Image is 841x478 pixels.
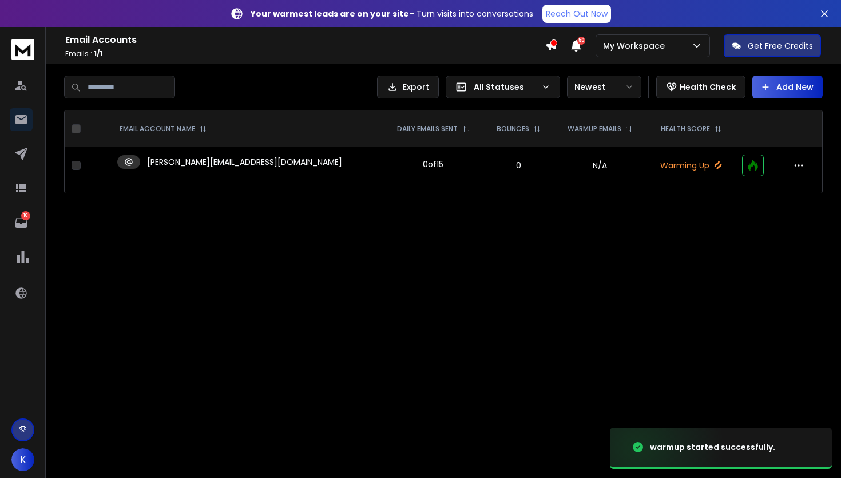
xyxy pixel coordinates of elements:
[653,160,728,171] p: Warming Up
[724,34,821,57] button: Get Free Credits
[553,147,646,184] td: N/A
[680,81,736,93] p: Health Check
[11,448,34,471] button: K
[397,124,458,133] p: DAILY EMAILS SENT
[65,49,545,58] p: Emails :
[546,8,608,19] p: Reach Out Now
[147,156,342,168] p: [PERSON_NAME][EMAIL_ADDRESS][DOMAIN_NAME]
[577,37,585,45] span: 50
[474,81,537,93] p: All Statuses
[567,76,641,98] button: Newest
[542,5,611,23] a: Reach Out Now
[661,124,710,133] p: HEALTH SCORE
[65,33,545,47] h1: Email Accounts
[251,8,409,19] strong: Your warmest leads are on your site
[603,40,669,52] p: My Workspace
[656,76,745,98] button: Health Check
[568,124,621,133] p: WARMUP EMAILS
[752,76,823,98] button: Add New
[10,211,33,234] a: 10
[21,211,30,220] p: 10
[377,76,439,98] button: Export
[650,441,775,453] div: warmup started successfully.
[423,159,443,170] div: 0 of 15
[748,40,813,52] p: Get Free Credits
[11,39,34,60] img: logo
[490,160,546,171] p: 0
[251,8,533,19] p: – Turn visits into conversations
[94,49,102,58] span: 1 / 1
[497,124,529,133] p: BOUNCES
[120,124,207,133] div: EMAIL ACCOUNT NAME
